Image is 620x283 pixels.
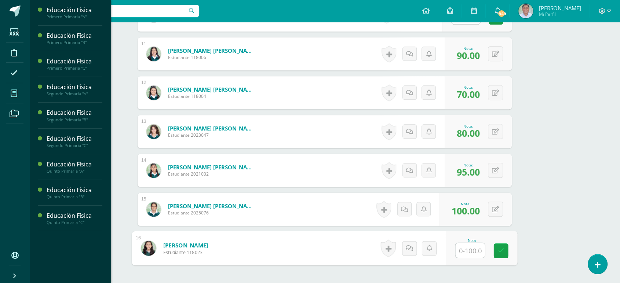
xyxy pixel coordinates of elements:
[168,86,256,93] a: [PERSON_NAME] [PERSON_NAME]
[457,85,480,90] div: Nota:
[168,125,256,132] a: [PERSON_NAME] [PERSON_NAME]
[452,201,480,206] div: Nota:
[457,46,480,51] div: Nota:
[168,93,256,99] span: Estudiante 118004
[47,212,102,220] div: Educación Física
[457,166,480,178] span: 95.00
[518,4,533,18] img: e0a79cb39523d0d5c7600c44975e145b.png
[47,83,102,96] a: Educación FísicaSegundo Primaria "A"
[168,210,256,216] span: Estudiante 2025076
[457,124,480,129] div: Nota:
[47,83,102,91] div: Educación Física
[47,117,102,122] div: Segundo Primaria "B"
[146,202,161,217] img: c7f84fa29f4d2b12e35ffd5332fa3d4a.png
[47,135,102,148] a: Educación FísicaSegundo Primaria "C"
[457,88,480,100] span: 70.00
[47,109,102,117] div: Educación Física
[457,49,480,62] span: 90.00
[47,135,102,143] div: Educación Física
[452,205,480,217] span: 100.00
[47,6,102,19] a: Educación FísicaPrimero Primaria "A"
[457,127,480,139] span: 80.00
[456,243,485,258] input: 0-100.0
[47,40,102,45] div: Primero Primaria "B"
[47,91,102,96] div: Segundo Primaria "A"
[168,132,256,138] span: Estudiante 2023047
[47,14,102,19] div: Primero Primaria "A"
[163,249,208,256] span: Estudiante 118023
[163,241,208,249] a: [PERSON_NAME]
[47,57,102,66] div: Educación Física
[146,47,161,61] img: 313723ba0cb5d63c2f8969810d15bcf6.png
[47,57,102,71] a: Educación FísicaPrimero Primaria "C"
[539,4,581,12] span: [PERSON_NAME]
[47,143,102,148] div: Segundo Primaria "C"
[47,160,102,169] div: Educación Física
[47,212,102,225] a: Educación FísicaQuinto Primaria "C"
[146,163,161,178] img: d0d9b29351636a24001a4e9595cf07a3.png
[47,160,102,174] a: Educación FísicaQuinto Primaria "A"
[47,186,102,194] div: Educación Física
[457,162,480,168] div: Nota:
[141,240,156,256] img: 23a0fe9b5586c693269442096d154c5f.png
[168,202,256,210] a: [PERSON_NAME] [PERSON_NAME]
[168,54,256,60] span: Estudiante 118006
[47,32,102,40] div: Educación Física
[146,124,161,139] img: 8205c9761d6651ba2b02630da099f47a.png
[47,66,102,71] div: Primero Primaria "C"
[47,109,102,122] a: Educación FísicaSegundo Primaria "B"
[168,163,256,171] a: [PERSON_NAME] [PERSON_NAME]
[539,11,581,17] span: Mi Perfil
[47,32,102,45] a: Educación FísicaPrimero Primaria "B"
[47,186,102,199] a: Educación FísicaQuinto Primaria "B"
[47,194,102,199] div: Quinto Primaria "B"
[497,10,506,18] span: 849
[47,169,102,174] div: Quinto Primaria "A"
[47,220,102,225] div: Quinto Primaria "C"
[34,5,199,17] input: Busca un usuario...
[146,85,161,100] img: eb8b5e1e6418f9aba1d0e1c7fedc3c9a.png
[455,238,489,242] div: Nota
[47,6,102,14] div: Educación Física
[168,47,256,54] a: [PERSON_NAME] [PERSON_NAME]
[168,171,256,177] span: Estudiante 2021002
